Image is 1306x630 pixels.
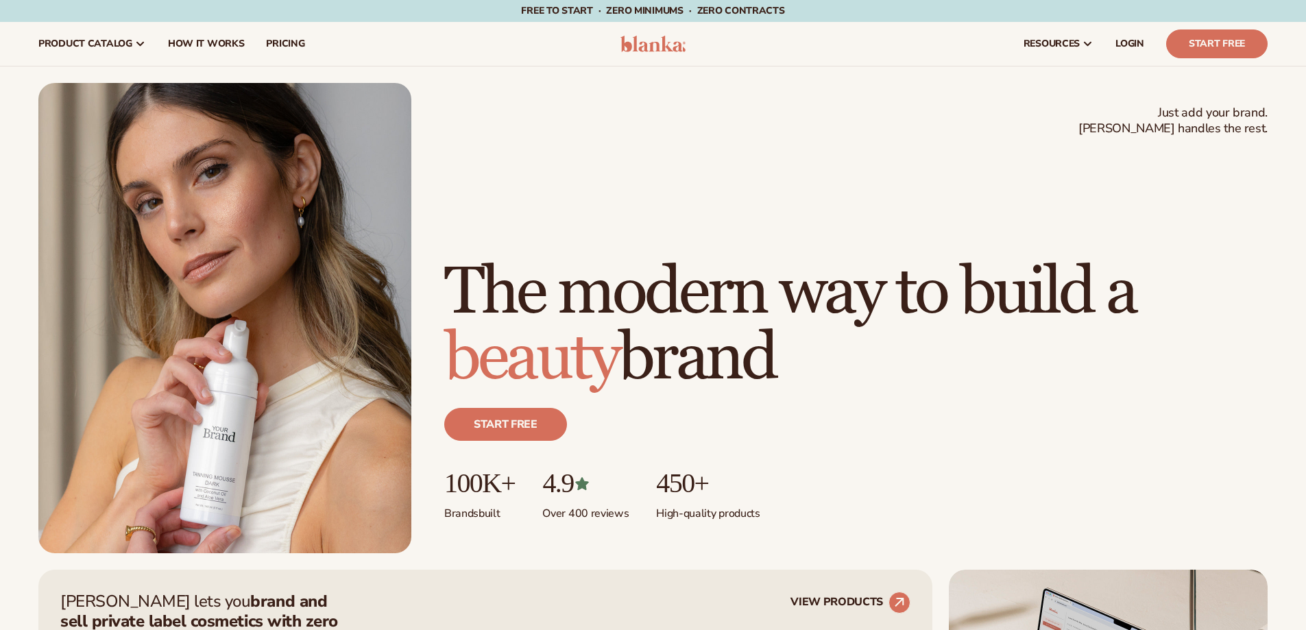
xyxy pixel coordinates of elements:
[444,260,1268,391] h1: The modern way to build a brand
[620,36,686,52] img: logo
[1166,29,1268,58] a: Start Free
[38,38,132,49] span: product catalog
[656,468,760,498] p: 450+
[1013,22,1104,66] a: resources
[266,38,304,49] span: pricing
[656,498,760,521] p: High-quality products
[444,498,515,521] p: Brands built
[521,4,784,17] span: Free to start · ZERO minimums · ZERO contracts
[542,468,629,498] p: 4.9
[1024,38,1080,49] span: resources
[1078,105,1268,137] span: Just add your brand. [PERSON_NAME] handles the rest.
[1115,38,1144,49] span: LOGIN
[1104,22,1155,66] a: LOGIN
[255,22,315,66] a: pricing
[542,498,629,521] p: Over 400 reviews
[444,318,618,398] span: beauty
[168,38,245,49] span: How It Works
[27,22,157,66] a: product catalog
[790,592,910,614] a: VIEW PRODUCTS
[38,83,411,553] img: Female holding tanning mousse.
[444,468,515,498] p: 100K+
[157,22,256,66] a: How It Works
[444,408,567,441] a: Start free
